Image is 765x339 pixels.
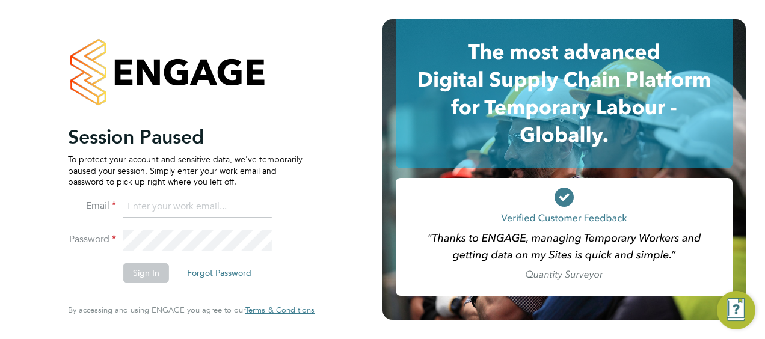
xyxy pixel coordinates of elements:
button: Engage Resource Center [717,291,755,329]
label: Password [68,233,116,246]
a: Terms & Conditions [245,305,315,315]
p: To protect your account and sensitive data, we've temporarily paused your session. Simply enter y... [68,154,303,187]
span: By accessing and using ENGAGE you agree to our [68,305,315,315]
label: Email [68,200,116,212]
h2: Session Paused [68,125,303,149]
input: Enter your work email... [123,196,272,218]
button: Forgot Password [177,263,261,282]
button: Sign In [123,263,169,282]
span: Terms & Conditions [245,305,315,315]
